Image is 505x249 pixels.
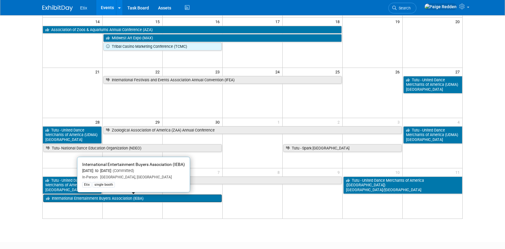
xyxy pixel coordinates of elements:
span: 2 [337,118,342,126]
span: 19 [395,18,402,25]
a: Tutu - United Dance Merchants of America (UDMA) [GEOGRAPHIC_DATA] [403,126,462,144]
span: 4 [457,118,462,126]
span: Search [397,6,411,10]
span: 25 [335,68,342,75]
img: ExhibitDay [42,5,73,11]
a: Tutu - United Dance Merchants of America (UDMA) [GEOGRAPHIC_DATA] [403,76,462,93]
span: 1 [277,118,282,126]
a: Global Gaming Expo (G2E) [103,177,341,184]
a: International Entertainment Buyers Association (IEBA) [43,195,222,202]
a: Tutu - United Dance Merchants of America ([GEOGRAPHIC_DATA]) [GEOGRAPHIC_DATA]/[GEOGRAPHIC_DATA] [343,177,462,194]
span: 16 [215,18,222,25]
span: 14 [95,18,102,25]
a: Zoological Association of America (ZAA) Annual Conference [103,126,401,134]
a: Tutu - United Dance Merchants of America (UDMA) [GEOGRAPHIC_DATA] [43,126,102,144]
span: 10 [395,168,402,176]
span: 11 [455,168,462,176]
span: 22 [155,68,162,75]
span: 18 [335,18,342,25]
span: 29 [155,118,162,126]
a: International Festivals and Events Association Annual Convention (IFEA) [103,76,341,84]
span: 30 [215,118,222,126]
span: 28 [95,118,102,126]
span: International Entertainment Buyers Association (IEBA) [82,162,185,167]
div: single booth [93,182,115,188]
span: 3 [397,118,402,126]
span: 23 [215,68,222,75]
span: 9 [337,168,342,176]
span: 26 [395,68,402,75]
a: Midwest Art Expo (MAX) [103,34,341,42]
span: 21 [95,68,102,75]
span: [GEOGRAPHIC_DATA], [GEOGRAPHIC_DATA] [98,175,172,179]
div: Etix [82,182,91,188]
div: [DATE] to [DATE] [82,168,185,174]
span: 8 [277,168,282,176]
span: 20 [455,18,462,25]
img: Paige Redden [424,3,457,10]
a: Tribal Casino Marketing Conference (TCMC) [103,43,222,51]
span: 27 [455,68,462,75]
a: Association of Zoos & Aquariums Annual Conference (AZA) [43,26,342,34]
a: Tutu - United Dance Merchants of America (UDMA) [GEOGRAPHIC_DATA] [43,177,102,194]
span: 15 [155,18,162,25]
span: 17 [275,18,282,25]
span: (Committed) [111,168,134,173]
span: 24 [275,68,282,75]
a: Search [388,3,416,13]
span: In-Person [82,175,98,179]
span: 7 [217,168,222,176]
a: Tutu - Spark [GEOGRAPHIC_DATA] [283,144,402,152]
span: Etix [80,5,87,10]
